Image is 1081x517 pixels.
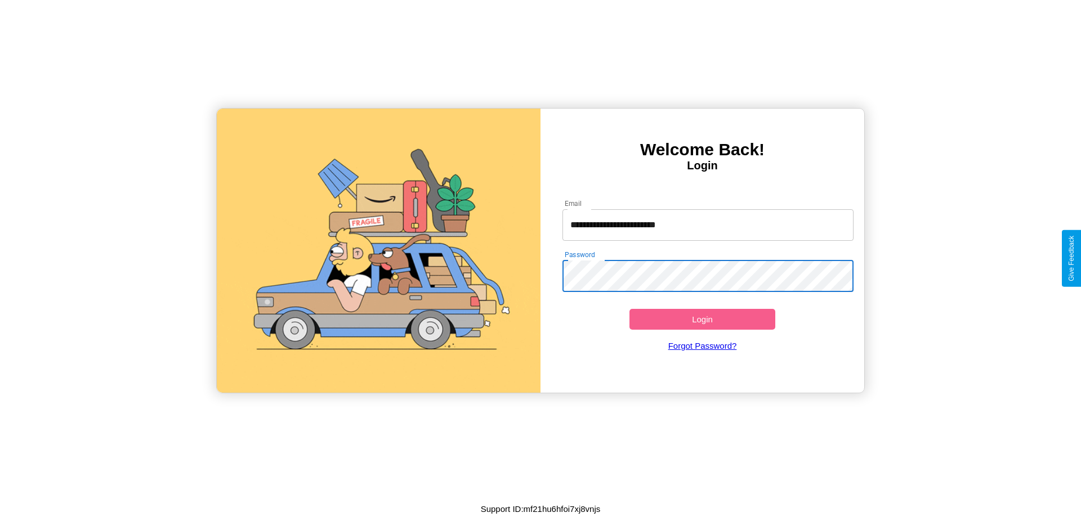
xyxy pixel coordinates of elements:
[629,309,775,330] button: Login
[540,140,864,159] h3: Welcome Back!
[1067,236,1075,281] div: Give Feedback
[565,199,582,208] label: Email
[540,159,864,172] h4: Login
[565,250,595,259] label: Password
[217,109,540,393] img: gif
[557,330,848,362] a: Forgot Password?
[481,501,601,516] p: Support ID: mf21hu6hfoi7xj8vnjs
